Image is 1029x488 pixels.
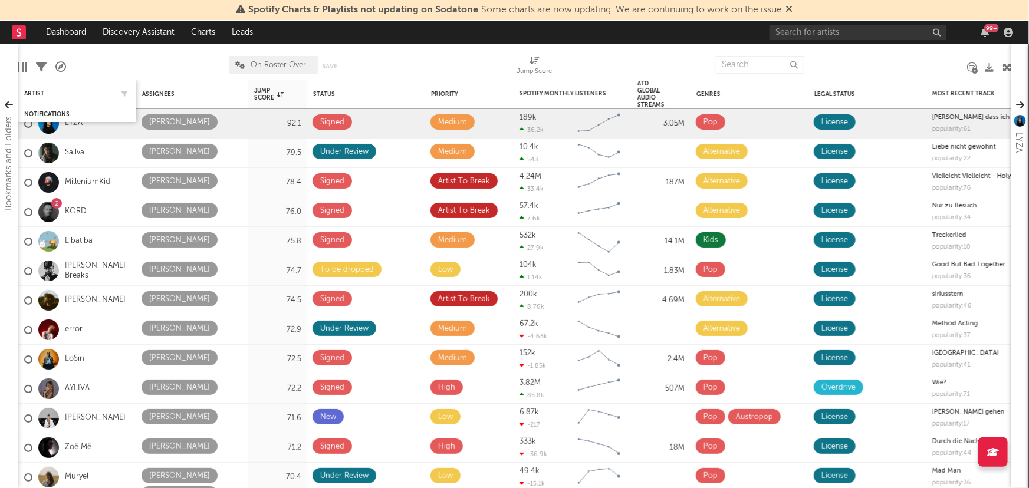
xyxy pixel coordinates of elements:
[142,91,225,98] div: Assignees
[520,126,544,134] div: 36.2k
[703,469,718,483] div: Pop
[573,109,626,139] svg: Chart title
[520,480,545,487] div: -15.1k
[254,87,284,101] div: Jump Score
[932,262,1005,268] a: Good But Bad Together
[431,91,478,98] div: Priority
[573,256,626,286] svg: Chart title
[520,332,547,340] div: -4.63k
[254,146,301,160] div: 79.5
[24,111,113,118] div: Notifications
[517,50,553,84] div: Jump Score
[520,232,536,239] div: 532k
[65,443,91,453] a: Zoë Më
[520,273,543,281] div: 1.14k
[703,351,718,365] div: Pop
[703,410,718,424] div: Pop
[149,145,210,159] div: [PERSON_NAME]
[254,205,301,219] div: 76.0
[520,467,540,475] div: 49.4k
[981,28,989,37] button: 99+
[703,233,718,248] div: Kids
[149,263,210,277] div: [PERSON_NAME]
[932,480,971,486] div: popularity: 36
[438,292,490,306] div: Artist To Break
[637,294,685,308] div: 4.69M
[821,204,848,218] div: License
[984,24,999,32] div: 99 +
[932,156,971,162] div: popularity: 22
[932,185,971,192] div: popularity: 76
[520,303,544,311] div: 8.76k
[573,374,626,404] svg: Chart title
[520,143,538,151] div: 10.4k
[149,116,210,130] div: [PERSON_NAME]
[249,5,479,15] span: Spotify Charts & Playlists not updating on Sodatone
[520,450,547,458] div: -36.9k
[696,91,773,98] div: Genres
[637,80,667,108] div: ATD Global Audio Streams
[520,185,544,193] div: 33.4k
[932,421,970,427] div: popularity: 17
[703,204,740,218] div: Alternative
[821,381,856,395] div: Overdrive
[932,303,972,309] div: popularity: 46
[254,264,301,278] div: 74.7
[573,197,626,227] svg: Chart title
[932,321,978,327] a: Method Acting
[94,21,183,44] a: Discovery Assistant
[254,294,301,308] div: 74.5
[520,90,608,97] div: Spotify Monthly Listeners
[821,351,848,365] div: License
[320,440,344,454] div: Signed
[322,63,337,70] button: Save
[821,469,848,483] div: License
[703,381,718,395] div: Pop
[932,215,971,221] div: popularity: 34
[520,291,537,298] div: 200k
[932,232,966,239] a: Treckerlied
[65,384,90,394] a: AYLIVA
[65,118,83,128] a: LYZA
[932,144,996,150] a: Liebe nicht gewohnt
[149,292,210,306] div: [PERSON_NAME]
[637,264,685,278] div: 1.83M
[932,438,982,445] a: Durch die Nacht
[637,352,685,367] div: 2.4M
[770,25,946,40] input: Search for artists
[320,116,344,130] div: Signed
[821,292,848,306] div: License
[320,381,344,395] div: Signed
[821,263,848,277] div: License
[520,362,546,370] div: -1.85k
[438,174,490,189] div: Artist To Break
[149,204,210,218] div: [PERSON_NAME]
[65,413,126,423] a: [PERSON_NAME]
[254,382,301,396] div: 72.2
[517,65,553,79] div: Jump Score
[573,433,626,463] svg: Chart title
[821,145,848,159] div: License
[932,291,964,298] a: siriusstern
[438,145,467,159] div: Medium
[149,233,210,248] div: [PERSON_NAME]
[932,380,946,386] a: Wie?
[573,404,626,433] svg: Chart title
[254,441,301,455] div: 71.2
[703,292,740,306] div: Alternative
[320,322,369,336] div: Under Review
[932,203,977,209] a: Nur zu Besuch
[520,391,544,399] div: 85.8k
[932,409,1005,416] a: [PERSON_NAME] gehen
[320,233,344,248] div: Signed
[520,408,539,416] div: 6.87k
[438,322,467,336] div: Medium
[520,320,538,328] div: 67.2k
[438,351,467,365] div: Medium
[703,322,740,336] div: Alternative
[438,204,490,218] div: Artist To Break
[320,410,336,424] div: New
[254,411,301,426] div: 71.6
[573,168,626,197] svg: Chart title
[637,382,685,396] div: 507M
